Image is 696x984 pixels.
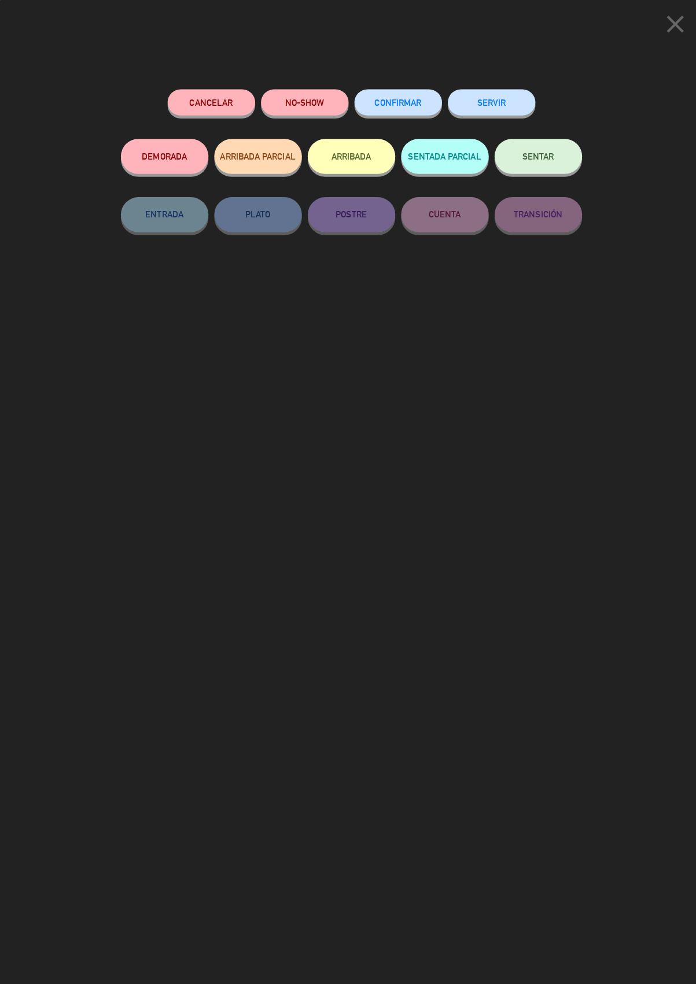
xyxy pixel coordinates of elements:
[655,9,684,38] i: close
[371,97,418,106] span: CONFIRMAR
[259,88,345,114] button: NO-SHOW
[518,150,549,160] span: SENTAR
[120,138,207,172] button: DEMORADA
[444,88,531,114] button: SERVIR
[397,195,484,230] button: CUENTA
[212,195,299,230] button: PLATO
[397,138,484,172] button: SENTADA PARCIAL
[305,195,392,230] button: POSTRE
[218,150,293,160] span: ARRIBADA PARCIAL
[651,9,687,43] button: close
[212,138,299,172] button: ARRIBADA PARCIAL
[490,195,577,230] button: TRANSICIÓN
[166,88,253,114] button: Cancelar
[120,195,207,230] button: ENTRADA
[351,88,438,114] button: CONFIRMAR
[490,138,577,172] button: SENTAR
[305,138,392,172] button: ARRIBADA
